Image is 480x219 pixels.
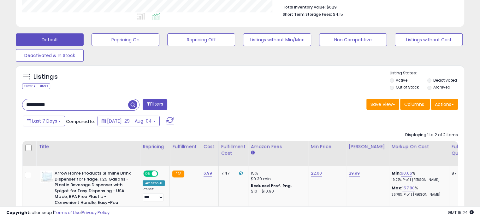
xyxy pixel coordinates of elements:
p: 19.27% Profit [PERSON_NAME] [392,178,444,182]
a: 29.99 [349,170,360,176]
div: Repricing [143,143,167,150]
span: 2025-08-12 15:24 GMT [448,210,474,216]
p: 36.78% Profit [PERSON_NAME] [392,193,444,197]
img: 41c3hr3R+EL._SL40_.jpg [40,170,53,183]
a: 6.99 [204,170,212,176]
button: Repricing Off [167,33,235,46]
div: 7.47 [221,170,243,176]
a: 157.80 [402,185,415,191]
div: Fulfillment Cost [221,143,246,157]
b: Total Inventory Value: [283,4,326,10]
button: Save View [366,99,399,110]
div: Preset: [143,187,165,201]
span: Last 7 Days [32,118,57,124]
b: Arrow Home Products Slimline Drink Dispenser for Fridge, 1.25 Gallons - Plastic Beverage Dispense... [55,170,131,213]
button: Actions [431,99,458,110]
div: [PERSON_NAME] [349,143,386,150]
a: Privacy Policy [82,210,110,216]
div: 87 [452,170,471,176]
span: ON [144,171,152,176]
label: Deactivated [433,78,457,83]
a: 22.00 [311,170,322,176]
div: Displaying 1 to 2 of 2 items [405,132,458,138]
small: FBA [172,170,184,177]
b: Max: [392,185,403,191]
button: Filters [143,99,167,110]
div: Fulfillment [172,143,198,150]
a: 60.66 [401,170,412,176]
b: Min: [392,170,401,176]
button: Last 7 Days [23,116,65,126]
div: seller snap | | [6,210,110,216]
label: Archived [433,84,450,90]
div: % [392,185,444,197]
p: Listing States: [390,70,464,76]
div: 15% [251,170,303,176]
button: Non Competitive [319,33,387,46]
div: Fulfillable Quantity [452,143,473,157]
span: $4.15 [333,11,343,17]
div: Clear All Filters [22,83,50,89]
button: Default [16,33,84,46]
button: Columns [400,99,430,110]
li: $629 [283,3,453,10]
button: Listings without Cost [395,33,463,46]
span: [DATE]-29 - Aug-04 [107,118,152,124]
button: Deactivated & In Stock [16,49,84,62]
b: Short Term Storage Fees: [283,12,332,17]
div: Cost [204,143,216,150]
a: Terms of Use [54,210,81,216]
button: Listings without Min/Max [243,33,311,46]
small: Amazon Fees. [251,150,255,156]
label: Out of Stock [396,84,419,90]
b: Reduced Prof. Rng. [251,183,292,188]
span: Compared to: [66,118,95,124]
span: Columns [404,101,424,107]
div: $0.30 min [251,176,303,182]
div: Min Price [311,143,343,150]
th: The percentage added to the cost of goods (COGS) that forms the calculator for Min & Max prices. [389,141,449,166]
h5: Listings [33,72,58,81]
div: Amazon Fees [251,143,305,150]
div: Title [39,143,137,150]
label: Active [396,78,407,83]
div: Amazon AI [143,180,165,186]
button: Repricing On [92,33,159,46]
strong: Copyright [6,210,29,216]
button: [DATE]-29 - Aug-04 [98,116,160,126]
span: OFF [157,171,167,176]
div: Markup on Cost [392,143,446,150]
div: % [392,170,444,182]
div: $10 - $10.90 [251,189,303,194]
